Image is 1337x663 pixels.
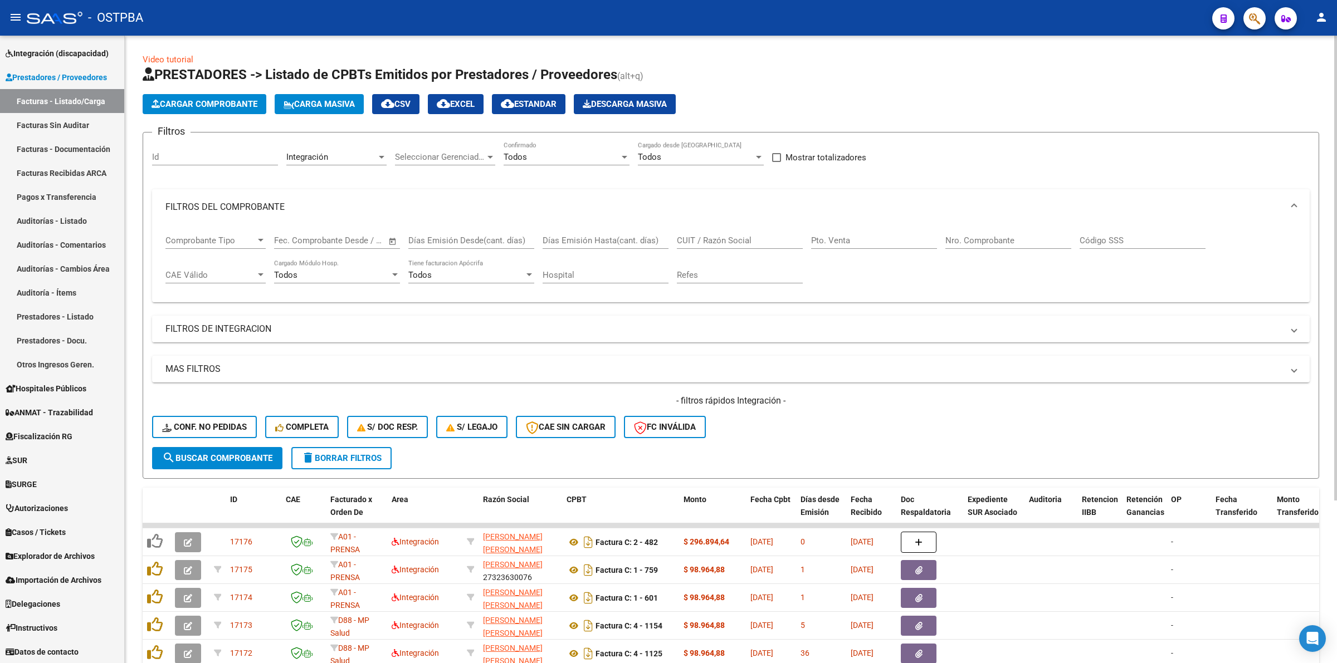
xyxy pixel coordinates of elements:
span: 17176 [230,537,252,546]
span: 1 [801,565,805,574]
span: [PERSON_NAME] [483,560,543,569]
span: 1 [801,593,805,602]
span: - [1171,565,1173,574]
strong: Factura C: 1 - 601 [596,593,658,602]
span: EXCEL [437,99,475,109]
span: Integración [286,152,328,162]
span: 17173 [230,621,252,630]
span: Doc Respaldatoria [901,495,951,517]
div: Open Intercom Messenger [1299,625,1326,652]
span: Hospitales Públicos [6,382,86,395]
button: Completa [265,416,339,438]
datatable-header-cell: Fecha Cpbt [746,488,796,537]
h3: Filtros [152,124,191,139]
mat-icon: cloud_download [501,97,514,110]
span: Buscar Comprobante [162,453,272,463]
span: - [1171,537,1173,546]
span: 17175 [230,565,252,574]
span: OP [1171,495,1182,504]
input: End date [320,235,374,245]
span: Auditoria [1029,495,1062,504]
span: CAE [286,495,300,504]
div: FILTROS DEL COMPROBANTE [152,225,1310,303]
button: Buscar Comprobante [152,447,282,469]
span: 17174 [230,593,252,602]
span: Casos / Tickets [6,526,66,538]
i: Descargar documento [581,561,596,579]
a: Video tutorial [143,55,193,65]
span: Seleccionar Gerenciador [395,152,485,162]
span: [DATE] [750,565,773,574]
span: [DATE] [851,649,874,657]
span: Instructivos [6,622,57,634]
datatable-header-cell: CPBT [562,488,679,537]
span: Expediente SUR Asociado [968,495,1017,517]
span: [PERSON_NAME] [PERSON_NAME] [483,532,543,554]
span: Conf. no pedidas [162,422,247,432]
strong: Factura C: 1 - 759 [596,566,658,574]
span: Monto [684,495,706,504]
span: [PERSON_NAME] [PERSON_NAME] [483,616,543,637]
span: PRESTADORES -> Listado de CPBTs Emitidos por Prestadores / Proveedores [143,67,617,82]
div: 27307186328 [483,614,558,637]
span: Delegaciones [6,598,60,610]
mat-panel-title: MAS FILTROS [165,363,1283,375]
span: Prestadores / Proveedores [6,71,107,84]
mat-expansion-panel-header: MAS FILTROS [152,356,1310,382]
span: SURGE [6,478,37,490]
mat-icon: cloud_download [437,97,450,110]
span: A01 - PRENSA [330,532,360,554]
datatable-header-cell: Retencion IIBB [1077,488,1122,537]
span: S/ Doc Resp. [357,422,418,432]
span: Descarga Masiva [583,99,667,109]
span: Borrar Filtros [301,453,382,463]
span: Integración [392,621,439,630]
span: SUR [6,454,27,466]
span: [DATE] [851,565,874,574]
span: - [1171,621,1173,630]
span: Días desde Emisión [801,495,840,517]
span: - [1171,593,1173,602]
span: Area [392,495,408,504]
i: Descargar documento [581,589,596,607]
div: 20248218135 [483,531,558,554]
datatable-header-cell: Monto Transferido [1272,488,1334,537]
strong: Factura C: 2 - 482 [596,538,658,547]
datatable-header-cell: Retención Ganancias [1122,488,1167,537]
span: [DATE] [851,621,874,630]
span: Comprobante Tipo [165,235,256,245]
span: Facturado x Orden De [330,495,372,517]
mat-icon: person [1315,11,1328,24]
strong: $ 296.894,64 [684,537,729,546]
button: S/ Doc Resp. [347,416,428,438]
span: 5 [801,621,805,630]
span: Todos [504,152,527,162]
span: Monto Transferido [1277,495,1319,517]
strong: $ 98.964,88 [684,649,725,657]
span: Estandar [501,99,557,109]
app-download-masive: Descarga masiva de comprobantes (adjuntos) [574,94,676,114]
span: Retencion IIBB [1082,495,1118,517]
datatable-header-cell: Fecha Transferido [1211,488,1272,537]
span: Carga Masiva [284,99,355,109]
strong: $ 98.964,88 [684,565,725,574]
span: Integración [392,649,439,657]
span: Fecha Recibido [851,495,882,517]
span: 17172 [230,649,252,657]
span: CSV [381,99,411,109]
span: [DATE] [750,649,773,657]
span: [DATE] [750,621,773,630]
datatable-header-cell: Razón Social [479,488,562,537]
span: [DATE] [851,593,874,602]
span: CAE Válido [165,270,256,280]
span: Mostrar totalizadores [785,151,866,164]
strong: $ 98.964,88 [684,621,725,630]
datatable-header-cell: Auditoria [1024,488,1077,537]
strong: Factura C: 4 - 1154 [596,621,662,630]
span: - OSTPBA [88,6,143,30]
i: Descargar documento [581,533,596,551]
button: Cargar Comprobante [143,94,266,114]
button: CSV [372,94,419,114]
span: Fecha Transferido [1216,495,1257,517]
span: ANMAT - Trazabilidad [6,406,93,419]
